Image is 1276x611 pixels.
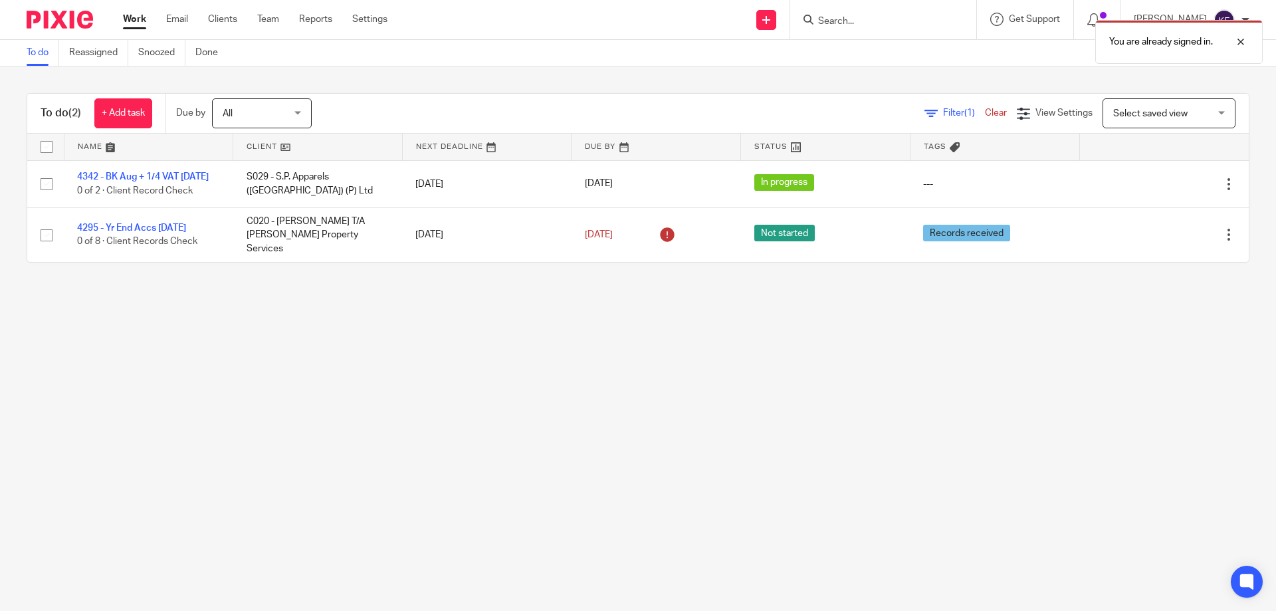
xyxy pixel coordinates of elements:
[402,207,572,261] td: [DATE]
[41,106,81,120] h1: To do
[585,230,613,239] span: [DATE]
[402,160,572,207] td: [DATE]
[352,13,387,26] a: Settings
[923,178,1066,191] div: ---
[923,225,1010,241] span: Records received
[299,13,332,26] a: Reports
[123,13,146,26] a: Work
[223,109,233,118] span: All
[943,108,985,118] span: Filter
[257,13,279,26] a: Team
[27,11,93,29] img: Pixie
[77,237,197,247] span: 0 of 8 · Client Records Check
[1214,9,1235,31] img: svg%3E
[166,13,188,26] a: Email
[754,174,814,191] span: In progress
[964,108,975,118] span: (1)
[69,40,128,66] a: Reassigned
[195,40,228,66] a: Done
[94,98,152,128] a: + Add task
[27,40,59,66] a: To do
[754,225,815,241] span: Not started
[138,40,185,66] a: Snoozed
[1113,109,1188,118] span: Select saved view
[233,160,403,207] td: S029 - S.P. Apparels ([GEOGRAPHIC_DATA]) (P) Ltd
[1109,35,1213,49] p: You are already signed in.
[77,186,193,195] span: 0 of 2 · Client Record Check
[985,108,1007,118] a: Clear
[176,106,205,120] p: Due by
[77,172,209,182] a: 4342 - BK Aug + 1/4 VAT [DATE]
[77,223,186,233] a: 4295 - Yr End Accs [DATE]
[1035,108,1093,118] span: View Settings
[208,13,237,26] a: Clients
[233,207,403,261] td: C020 - [PERSON_NAME] T/A [PERSON_NAME] Property Services
[924,143,946,150] span: Tags
[68,108,81,118] span: (2)
[585,180,613,189] span: [DATE]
